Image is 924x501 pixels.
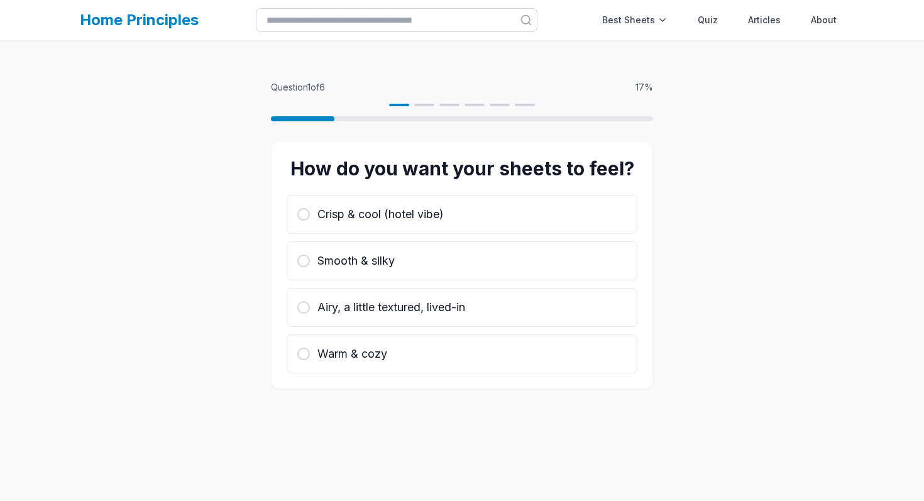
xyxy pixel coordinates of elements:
button: Crisp & cool (hotel vibe) [287,195,637,234]
button: Warm & cozy [287,334,637,373]
a: About [803,8,844,33]
button: Airy, a little textured, lived-in [287,288,637,327]
div: Best Sheets [595,8,675,33]
a: Home Principles [80,11,199,29]
a: Quiz [690,8,725,33]
h1: How do you want your sheets to feel? [287,157,637,180]
span: 17 % [635,81,653,94]
span: Question 1 of 6 [271,81,325,94]
span: Smooth & silky [317,252,395,270]
a: Articles [740,8,788,33]
button: Smooth & silky [287,241,637,280]
span: Warm & cozy [317,345,387,363]
span: Airy, a little textured, lived-in [317,299,465,316]
span: Crisp & cool (hotel vibe) [317,206,444,223]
